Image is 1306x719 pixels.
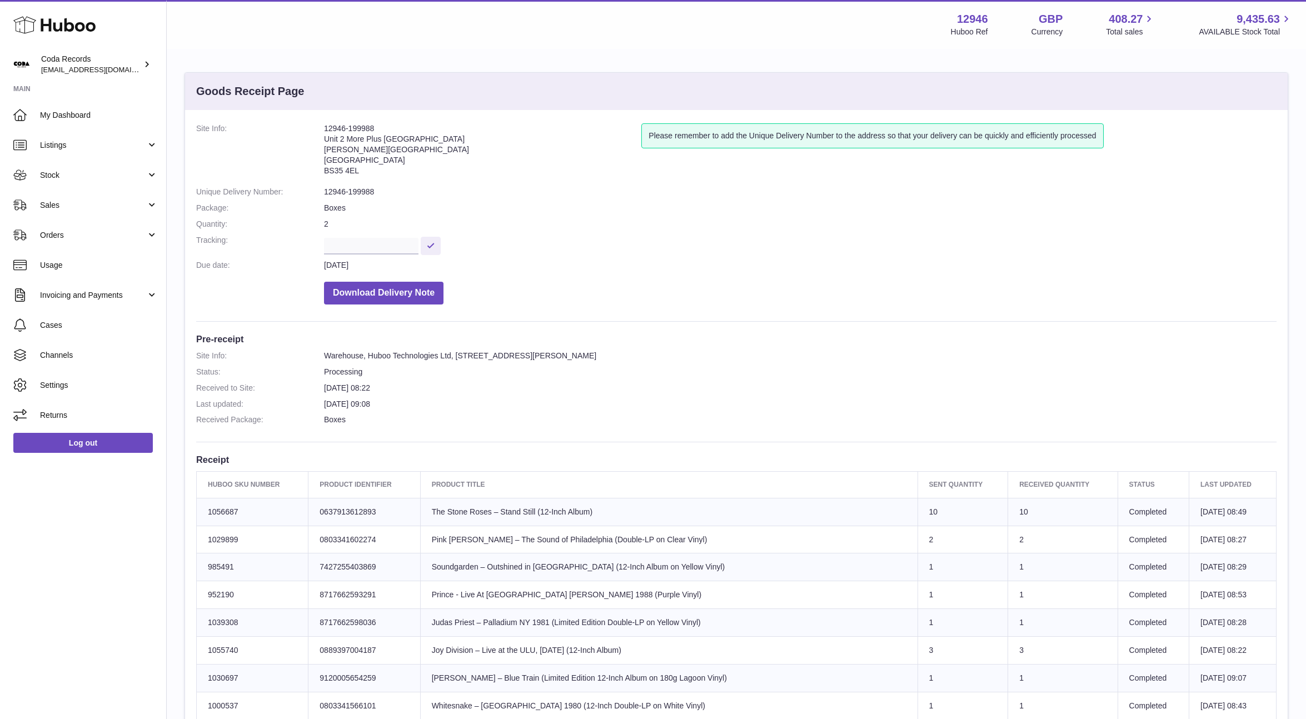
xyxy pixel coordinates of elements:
[40,110,158,121] span: My Dashboard
[324,282,443,304] button: Download Delivery Note
[196,123,324,181] dt: Site Info:
[40,380,158,391] span: Settings
[1109,12,1143,27] span: 408.27
[41,54,141,75] div: Coda Records
[41,65,163,74] span: [EMAIL_ADDRESS][DOMAIN_NAME]
[420,553,918,581] td: Soundgarden – Outshined in [GEOGRAPHIC_DATA] (12-Inch Album on Yellow Vinyl)
[1008,664,1118,692] td: 1
[1008,581,1118,609] td: 1
[197,664,308,692] td: 1030697
[196,219,324,229] dt: Quantity:
[918,553,1008,581] td: 1
[1199,27,1293,37] span: AVAILABLE Stock Total
[40,290,146,301] span: Invoicing and Payments
[13,56,30,73] img: haz@pcatmedia.com
[1189,472,1277,498] th: Last updated
[308,637,420,665] td: 0889397004187
[918,472,1008,498] th: Sent Quantity
[918,609,1008,637] td: 1
[1199,12,1293,37] a: 9,435.63 AVAILABLE Stock Total
[951,27,988,37] div: Huboo Ref
[197,498,308,526] td: 1056687
[197,553,308,581] td: 985491
[324,415,1277,425] dd: Boxes
[324,219,1277,229] dd: 2
[1189,553,1277,581] td: [DATE] 08:29
[196,260,324,271] dt: Due date:
[196,415,324,425] dt: Received Package:
[1118,637,1189,665] td: Completed
[1008,498,1118,526] td: 10
[40,140,146,151] span: Listings
[324,351,1277,361] dd: Warehouse, Huboo Technologies Ltd, [STREET_ADDRESS][PERSON_NAME]
[420,609,918,637] td: Judas Priest – Palladium NY 1981 (Limited Edition Double-LP on Yellow Vinyl)
[40,200,146,211] span: Sales
[1039,12,1063,27] strong: GBP
[197,637,308,665] td: 1055740
[324,123,641,181] address: 12946-199988 Unit 2 More Plus [GEOGRAPHIC_DATA] [PERSON_NAME][GEOGRAPHIC_DATA] [GEOGRAPHIC_DATA] ...
[1031,27,1063,37] div: Currency
[420,637,918,665] td: Joy Division – Live at the ULU, [DATE] (12-Inch Album)
[197,526,308,553] td: 1029899
[197,472,308,498] th: Huboo SKU Number
[196,84,305,99] h3: Goods Receipt Page
[1008,637,1118,665] td: 3
[196,203,324,213] dt: Package:
[40,230,146,241] span: Orders
[1118,581,1189,609] td: Completed
[324,383,1277,393] dd: [DATE] 08:22
[1118,609,1189,637] td: Completed
[197,581,308,609] td: 952190
[1189,526,1277,553] td: [DATE] 08:27
[918,498,1008,526] td: 10
[40,350,158,361] span: Channels
[420,664,918,692] td: [PERSON_NAME] – Blue Train (Limited Edition 12-Inch Album on 180g Lagoon Vinyl)
[1189,664,1277,692] td: [DATE] 09:07
[420,472,918,498] th: Product title
[308,609,420,637] td: 8717662598036
[1106,12,1155,37] a: 408.27 Total sales
[918,664,1008,692] td: 1
[1008,609,1118,637] td: 1
[196,187,324,197] dt: Unique Delivery Number:
[1189,609,1277,637] td: [DATE] 08:28
[308,664,420,692] td: 9120005654259
[196,235,324,254] dt: Tracking:
[1189,581,1277,609] td: [DATE] 08:53
[308,581,420,609] td: 8717662593291
[1237,12,1280,27] span: 9,435.63
[1118,664,1189,692] td: Completed
[324,260,1277,271] dd: [DATE]
[918,637,1008,665] td: 3
[196,367,324,377] dt: Status:
[13,433,153,453] a: Log out
[308,553,420,581] td: 7427255403869
[1189,637,1277,665] td: [DATE] 08:22
[324,367,1277,377] dd: Processing
[40,260,158,271] span: Usage
[196,333,1277,345] h3: Pre-receipt
[197,609,308,637] td: 1039308
[1118,472,1189,498] th: Status
[420,498,918,526] td: The Stone Roses – Stand Still (12-Inch Album)
[1189,498,1277,526] td: [DATE] 08:49
[196,383,324,393] dt: Received to Site:
[40,320,158,331] span: Cases
[324,187,1277,197] dd: 12946-199988
[1106,27,1155,37] span: Total sales
[420,526,918,553] td: Pink [PERSON_NAME] – The Sound of Philadelphia (Double-LP on Clear Vinyl)
[420,581,918,609] td: Prince - Live At [GEOGRAPHIC_DATA] [PERSON_NAME] 1988 (Purple Vinyl)
[324,399,1277,410] dd: [DATE] 09:08
[40,410,158,421] span: Returns
[918,526,1008,553] td: 2
[1118,553,1189,581] td: Completed
[641,123,1103,148] div: Please remember to add the Unique Delivery Number to the address so that your delivery can be qui...
[1118,498,1189,526] td: Completed
[196,399,324,410] dt: Last updated:
[324,203,1277,213] dd: Boxes
[308,526,420,553] td: 0803341602274
[308,472,420,498] th: Product Identifier
[196,453,1277,466] h3: Receipt
[957,12,988,27] strong: 12946
[40,170,146,181] span: Stock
